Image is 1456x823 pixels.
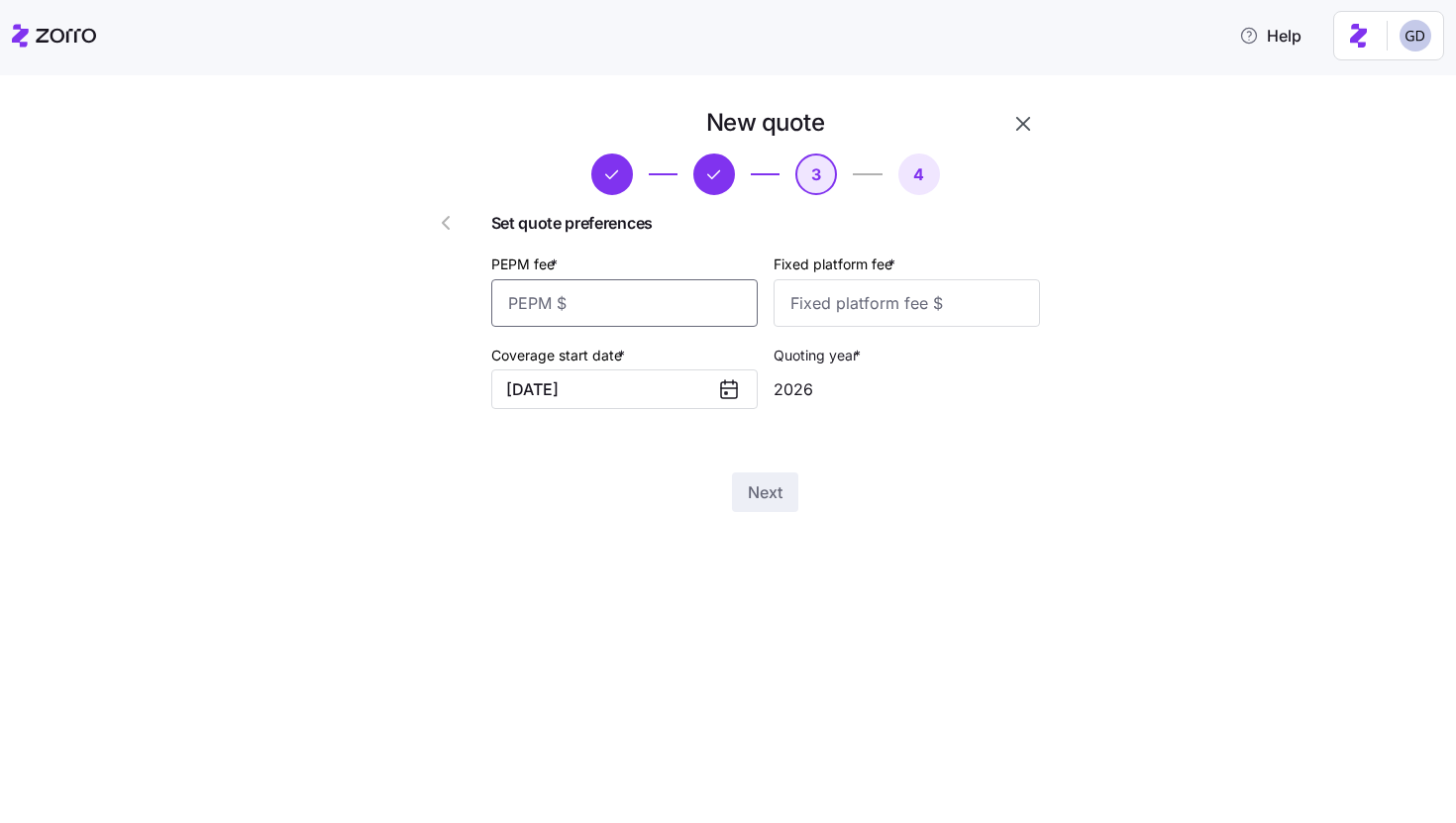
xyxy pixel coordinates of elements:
[748,480,782,504] span: Next
[491,211,1040,236] span: Set quote preferences
[774,279,1040,327] input: Fixed platform fee $
[732,472,798,512] button: Next
[491,279,758,327] input: PEPM $
[898,154,940,195] button: 4
[795,154,837,195] button: 3
[1400,20,1431,51] img: 68a7f73c8a3f673b81c40441e24bb121
[774,254,899,275] label: Fixed platform fee
[1239,24,1301,48] span: Help
[491,254,562,275] label: PEPM fee
[491,345,629,366] label: Coverage start date
[774,345,865,366] label: Quoting year
[1223,16,1317,55] button: Help
[706,107,825,138] h1: New quote
[491,369,758,409] button: [DATE]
